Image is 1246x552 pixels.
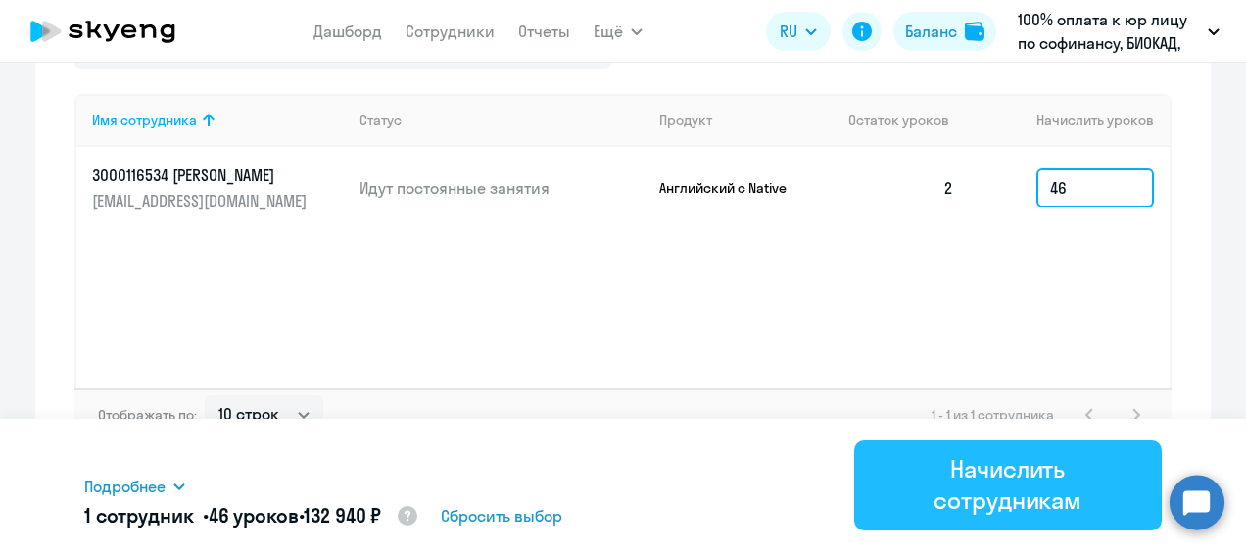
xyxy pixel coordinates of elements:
[406,22,495,41] a: Сотрудники
[854,440,1163,530] button: Начислить сотрудникам
[1018,8,1200,55] p: 100% оплата к юр лицу по софинансу, БИОКАД, АО
[441,504,562,528] span: Сбросить выбор
[659,112,712,129] div: Продукт
[780,20,797,43] span: RU
[848,112,949,129] span: Остаток уроков
[766,12,831,51] button: RU
[359,112,402,129] div: Статус
[84,502,419,531] h5: 1 сотрудник • •
[359,177,644,199] p: Идут постоянные занятия
[659,179,806,197] p: Английский с Native
[1008,8,1229,55] button: 100% оплата к юр лицу по софинансу, БИОКАД, АО
[84,475,166,498] span: Подробнее
[965,22,984,41] img: balance
[304,503,381,528] span: 132 940 ₽
[92,190,311,211] p: [EMAIL_ADDRESS][DOMAIN_NAME]
[932,406,1054,424] span: 1 - 1 из 1 сотрудника
[92,164,311,186] p: 3000116534 [PERSON_NAME]
[594,20,623,43] span: Ещё
[209,503,299,528] span: 46 уроков
[92,112,344,129] div: Имя сотрудника
[905,20,957,43] div: Баланс
[92,112,197,129] div: Имя сотрудника
[359,112,644,129] div: Статус
[98,406,197,424] span: Отображать по:
[92,164,344,211] a: 3000116534 [PERSON_NAME][EMAIL_ADDRESS][DOMAIN_NAME]
[882,453,1135,516] div: Начислить сотрудникам
[893,12,996,51] button: Балансbalance
[594,12,643,51] button: Ещё
[970,94,1170,147] th: Начислить уроков
[848,112,970,129] div: Остаток уроков
[833,147,970,229] td: 2
[313,22,382,41] a: Дашборд
[518,22,570,41] a: Отчеты
[659,112,834,129] div: Продукт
